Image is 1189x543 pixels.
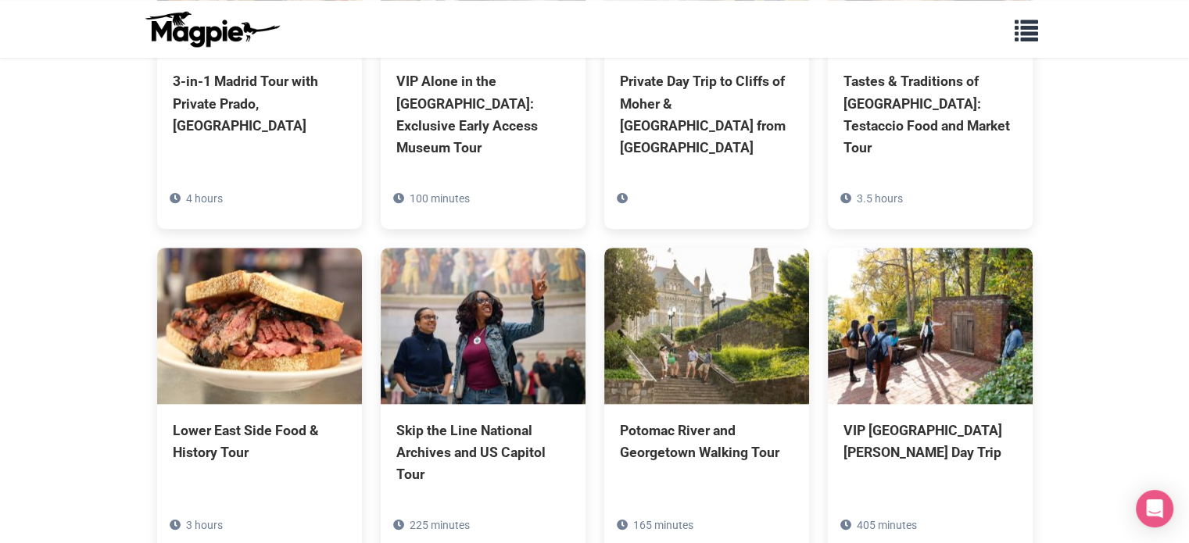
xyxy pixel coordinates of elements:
[843,420,1017,463] div: VIP [GEOGRAPHIC_DATA][PERSON_NAME] Day Trip
[381,248,586,404] img: Skip the Line National Archives and US Capitol Tour
[410,192,470,205] span: 100 minutes
[186,192,223,205] span: 4 hours
[633,519,693,531] span: 165 minutes
[604,248,809,404] img: Potomac River and Georgetown Walking Tour
[843,70,1017,159] div: Tastes & Traditions of [GEOGRAPHIC_DATA]: Testaccio Food and Market Tour
[410,519,470,531] span: 225 minutes
[186,519,223,531] span: 3 hours
[620,70,793,159] div: Private Day Trip to Cliffs of Moher & [GEOGRAPHIC_DATA] from [GEOGRAPHIC_DATA]
[141,10,282,48] img: logo-ab69f6fb50320c5b225c76a69d11143b.png
[157,248,362,534] a: Lower East Side Food & History Tour 3 hours
[396,420,570,485] div: Skip the Line National Archives and US Capitol Tour
[620,420,793,463] div: Potomac River and Georgetown Walking Tour
[828,248,1033,534] a: VIP [GEOGRAPHIC_DATA][PERSON_NAME] Day Trip 405 minutes
[857,192,903,205] span: 3.5 hours
[828,248,1033,404] img: VIP Mount Vernon Day Trip
[1136,490,1173,527] div: Open Intercom Messenger
[604,248,809,534] a: Potomac River and Georgetown Walking Tour 165 minutes
[157,248,362,404] img: Lower East Side Food & History Tour
[173,70,346,136] div: 3-in-1 Madrid Tour with Private Prado, [GEOGRAPHIC_DATA]
[173,420,346,463] div: Lower East Side Food & History Tour
[857,519,917,531] span: 405 minutes
[396,70,570,159] div: VIP Alone in the [GEOGRAPHIC_DATA]: Exclusive Early Access Museum Tour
